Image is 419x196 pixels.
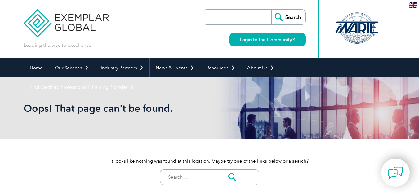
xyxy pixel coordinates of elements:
a: Home [24,58,49,77]
a: Login to the Community [229,33,306,46]
p: Leading the way to excellence [24,42,91,49]
h1: Oops! That page can't be found. [24,102,262,114]
input: Submit [225,170,259,185]
a: Find Certified Professional / Training Provider [24,77,140,97]
a: About Us [241,58,280,77]
img: en [409,2,417,8]
img: open_square.png [292,38,295,41]
a: Resources [200,58,241,77]
a: News & Events [150,58,200,77]
img: contact-chat.png [388,165,403,181]
p: It looks like nothing was found at this location. Maybe try one of the links below or a search? [24,158,396,164]
a: Industry Partners [95,58,149,77]
a: Our Services [49,58,95,77]
input: Search [271,10,305,24]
